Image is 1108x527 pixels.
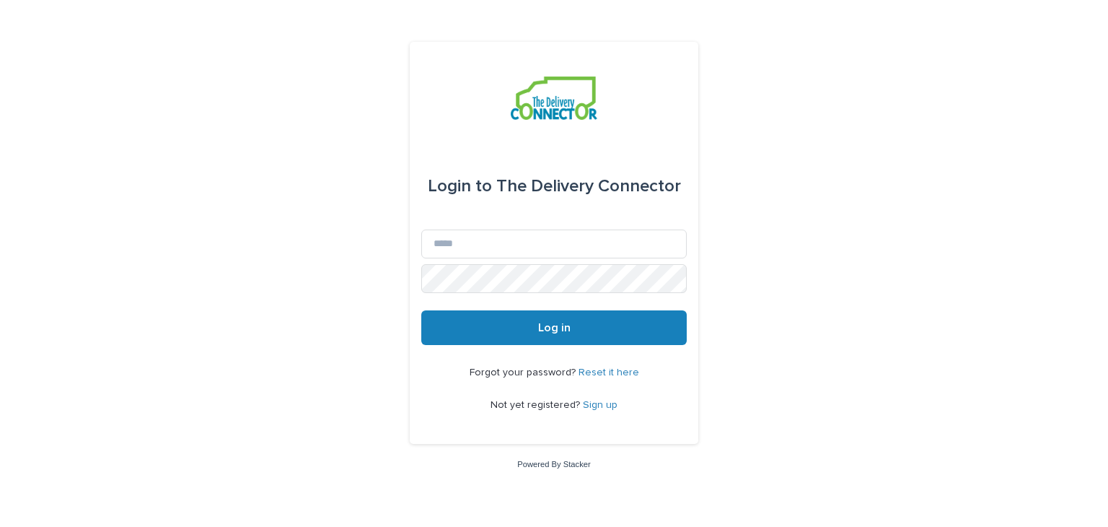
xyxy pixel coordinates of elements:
[428,178,492,195] span: Login to
[511,77,597,120] img: aCWQmA6OSGG0Kwt8cj3c
[470,367,579,378] span: Forgot your password?
[491,400,583,410] span: Not yet registered?
[538,322,571,334] span: Log in
[428,166,681,206] div: The Delivery Connector
[579,367,639,378] a: Reset it here
[517,460,590,469] a: Powered By Stacker
[583,400,617,410] a: Sign up
[421,310,687,345] button: Log in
